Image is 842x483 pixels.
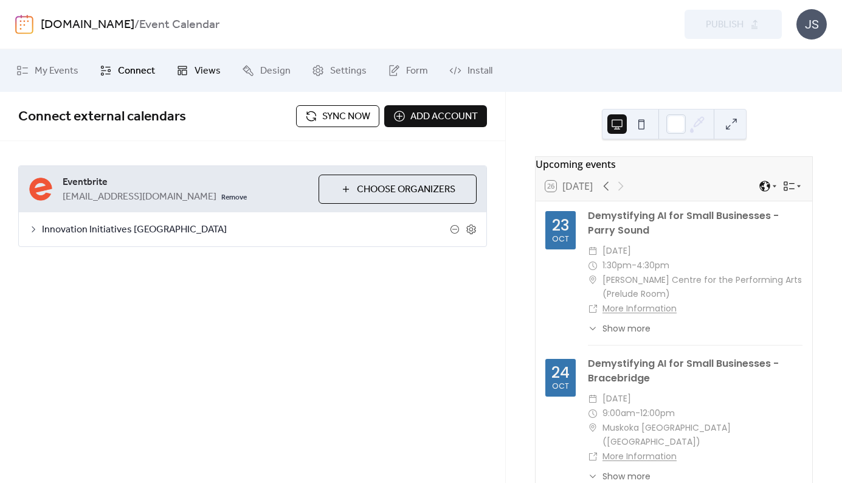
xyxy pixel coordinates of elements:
span: Remove [221,193,247,203]
span: Eventbrite [63,175,309,190]
a: Design [233,54,300,87]
span: Install [468,64,492,78]
a: Form [379,54,437,87]
div: Upcoming events [536,157,812,172]
button: ​Show more [588,470,650,483]
span: [DATE] [602,392,631,406]
span: [DATE] [602,244,631,259]
b: / [134,13,139,36]
div: ​ [588,322,598,335]
div: 23 [552,218,570,233]
span: - [632,259,637,273]
div: ​ [588,406,598,421]
a: [DOMAIN_NAME] [41,13,134,36]
div: ​ [588,302,598,316]
div: ​ [588,259,598,273]
span: Sync now [322,109,370,124]
a: Demystifying AI for Small Businesses - Parry Sound [588,209,779,237]
span: 1:30pm [602,259,632,273]
span: Form [406,64,428,78]
div: ​ [588,273,598,288]
button: Sync now [296,105,379,127]
img: eventbrite [29,177,53,201]
span: - [635,406,640,421]
div: ​ [588,244,598,259]
div: ​ [588,421,598,436]
a: Demystifying AI for Small Businesses - Bracebridge [588,356,779,385]
a: My Events [7,54,88,87]
button: Add account [384,105,487,127]
span: My Events [35,64,78,78]
span: [EMAIL_ADDRESS][DOMAIN_NAME] [63,190,216,204]
div: 24 [551,365,570,380]
a: Connect [91,54,164,87]
a: Views [167,54,230,87]
span: 9:00am [602,406,635,421]
span: 4:30pm [637,259,669,273]
span: Settings [330,64,367,78]
a: Install [440,54,502,87]
div: ​ [588,392,598,406]
img: logo [15,15,33,34]
div: ​ [588,470,598,483]
span: Innovation Initiatives [GEOGRAPHIC_DATA] [42,223,450,237]
span: Add account [410,109,478,124]
span: [PERSON_NAME] Centre for the Performing Arts (Prelude Room) [602,273,802,302]
span: Design [260,64,291,78]
button: Choose Organizers [319,175,477,204]
span: Views [195,64,221,78]
div: ​ [588,450,598,464]
b: Event Calendar [139,13,219,36]
span: Show more [602,470,650,483]
a: More Information [602,450,677,462]
div: Oct [552,235,569,243]
span: Show more [602,322,650,335]
button: ​Show more [588,322,650,335]
div: JS [796,9,827,40]
span: Muskoka [GEOGRAPHIC_DATA] ([GEOGRAPHIC_DATA]) [602,421,802,450]
a: More Information [602,302,677,314]
span: 12:00pm [640,406,675,421]
a: Settings [303,54,376,87]
div: Oct [552,383,569,391]
span: Connect external calendars [18,103,186,130]
span: Choose Organizers [357,182,455,197]
span: Connect [118,64,155,78]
